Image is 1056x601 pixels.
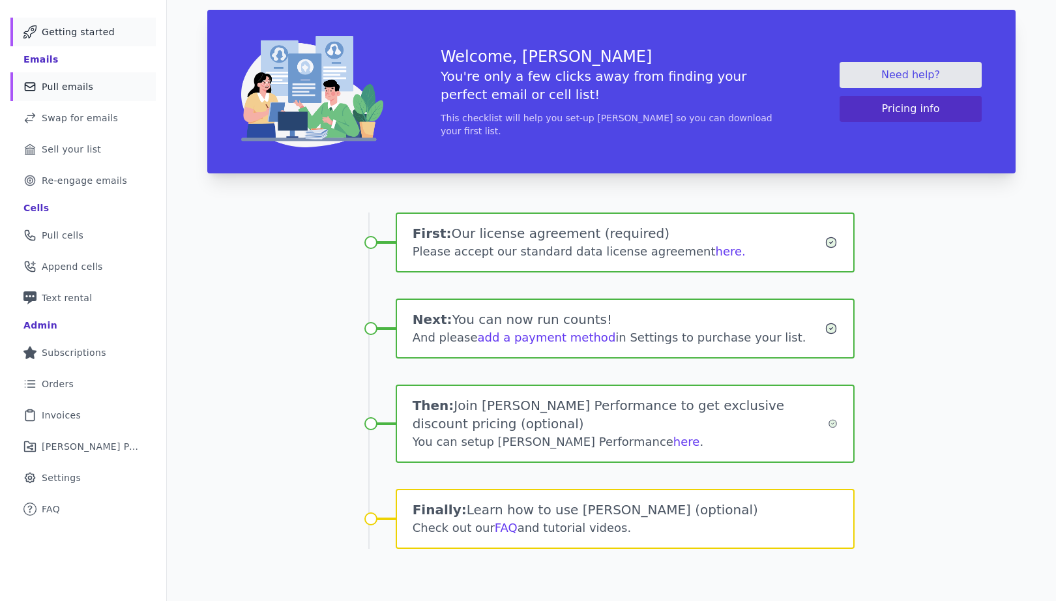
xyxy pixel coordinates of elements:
a: add a payment method [478,330,616,344]
div: Please accept our standard data license agreement [413,242,825,261]
a: Invoices [10,401,156,430]
h1: You can now run counts! [413,310,825,329]
span: Getting started [42,25,115,38]
div: And please in Settings to purchase your list. [413,329,825,347]
h1: Join [PERSON_NAME] Performance to get exclusive discount pricing (optional) [413,396,828,433]
span: Pull emails [42,80,93,93]
a: Pull cells [10,221,156,250]
a: Settings [10,463,156,492]
span: Append cells [42,260,103,273]
span: Swap for emails [42,111,118,125]
button: Pricing info [840,96,982,122]
span: Settings [42,471,81,484]
a: FAQ [495,521,518,535]
span: First: [413,226,452,241]
a: Text rental [10,284,156,312]
p: This checklist will help you set-up [PERSON_NAME] so you can download your first list. [441,111,782,138]
a: Getting started [10,18,156,46]
div: Admin [23,319,57,332]
div: Check out our and tutorial videos. [413,519,838,537]
a: Orders [10,370,156,398]
span: Then: [413,398,454,413]
a: Pull emails [10,72,156,101]
span: Re-engage emails [42,174,127,187]
a: [PERSON_NAME] Performance [10,432,156,461]
span: Subscriptions [42,346,106,359]
h1: Our license agreement (required) [413,224,825,242]
span: Next: [413,312,452,327]
a: Need help? [840,62,982,88]
div: You can setup [PERSON_NAME] Performance . [413,433,828,451]
a: Subscriptions [10,338,156,367]
a: Re-engage emails [10,166,156,195]
h3: Welcome, [PERSON_NAME] [441,46,782,67]
span: Invoices [42,409,81,422]
a: Append cells [10,252,156,281]
a: Sell your list [10,135,156,164]
span: Orders [42,377,74,390]
span: Finally: [413,502,467,518]
img: img [241,36,383,147]
span: Pull cells [42,229,83,242]
div: Emails [23,53,59,66]
a: FAQ [10,495,156,523]
span: Text rental [42,291,93,304]
div: Cells [23,201,49,214]
span: FAQ [42,503,60,516]
span: Sell your list [42,143,101,156]
h5: You're only a few clicks away from finding your perfect email or cell list! [441,67,782,104]
a: Swap for emails [10,104,156,132]
h1: Learn how to use [PERSON_NAME] (optional) [413,501,838,519]
span: [PERSON_NAME] Performance [42,440,140,453]
a: here [673,435,700,448]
